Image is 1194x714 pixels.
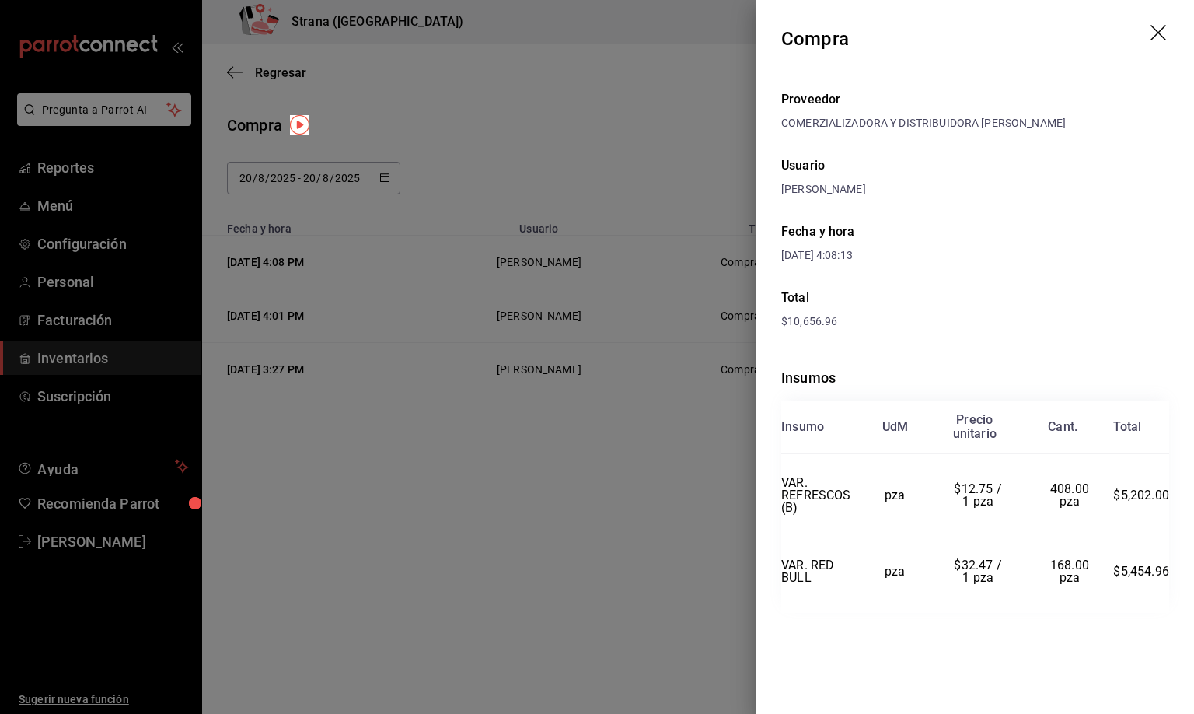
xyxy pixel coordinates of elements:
span: $5,454.96 [1113,564,1169,579]
div: Total [1113,420,1141,434]
div: Insumo [781,420,824,434]
div: UdM [882,420,909,434]
img: Tooltip marker [290,115,309,135]
span: $5,202.00 [1113,488,1169,502]
span: $12.75 / 1 pza [954,481,1005,509]
div: Fecha y hora [781,222,976,241]
span: 408.00 pza [1050,481,1092,509]
div: Cant. [1048,420,1077,434]
div: Proveedor [781,90,1169,109]
div: Insumos [781,367,1169,388]
span: $32.47 / 1 pza [954,558,1005,585]
div: Precio unitario [953,413,997,441]
span: $10,656.96 [781,315,837,327]
div: Compra [781,25,849,53]
td: VAR. RED BULL [781,537,860,607]
td: pza [860,537,930,607]
div: Usuario [781,156,1169,175]
td: VAR. REFRESCOS (B) [781,454,860,537]
td: pza [860,454,930,537]
button: drag [1150,25,1169,44]
div: COMERZIALIZADORA Y DISTRIBUIDORA [PERSON_NAME] [781,115,1169,131]
div: [PERSON_NAME] [781,181,1169,198]
div: [DATE] 4:08:13 [781,247,976,264]
span: 168.00 pza [1050,558,1092,585]
div: Total [781,289,1169,307]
